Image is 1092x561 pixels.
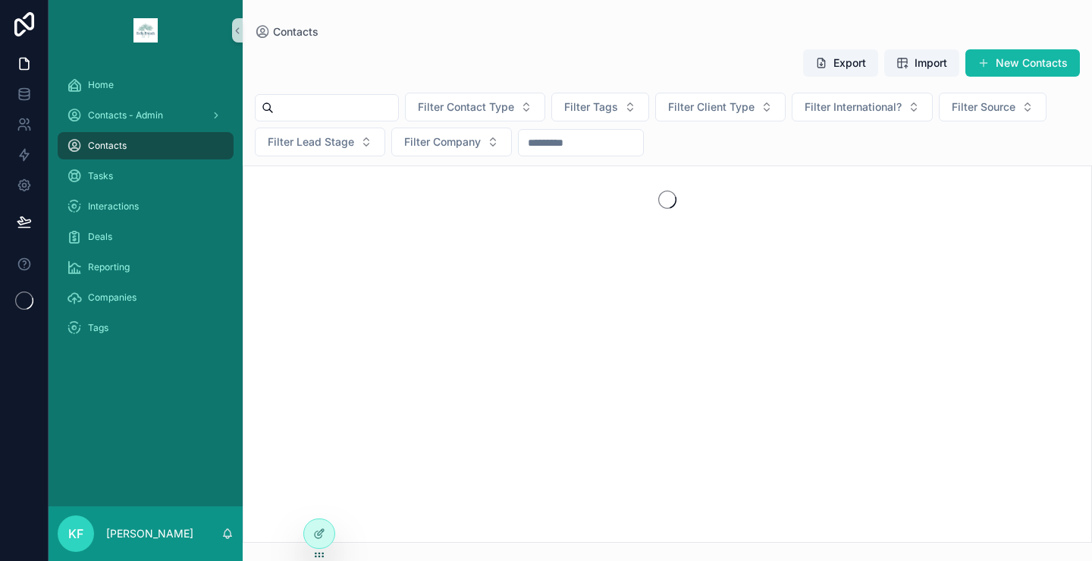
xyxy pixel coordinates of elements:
[58,132,234,159] a: Contacts
[88,109,163,121] span: Contacts - Admin
[88,261,130,273] span: Reporting
[58,284,234,311] a: Companies
[58,223,234,251] a: Deals
[133,18,158,43] img: App logo
[915,55,947,71] span: Import
[405,93,545,121] button: Select Button
[88,79,114,91] span: Home
[803,49,878,77] button: Export
[88,170,113,182] span: Tasks
[88,231,112,243] span: Deals
[564,99,618,115] span: Filter Tags
[58,314,234,342] a: Tags
[884,49,959,77] button: Import
[88,322,108,334] span: Tags
[418,99,514,115] span: Filter Contact Type
[805,99,902,115] span: Filter International?
[88,292,136,304] span: Companies
[939,93,1046,121] button: Select Button
[58,102,234,129] a: Contacts - Admin
[88,200,139,213] span: Interactions
[404,134,481,150] span: Filter Company
[952,99,1015,115] span: Filter Source
[58,193,234,220] a: Interactions
[965,49,1080,77] button: New Contacts
[655,93,786,121] button: Select Button
[58,254,234,281] a: Reporting
[58,71,234,99] a: Home
[255,128,385,156] button: Select Button
[106,526,193,541] p: [PERSON_NAME]
[391,128,512,156] button: Select Button
[68,525,83,543] span: KF
[49,61,243,361] div: scrollable content
[268,134,354,150] span: Filter Lead Stage
[255,24,318,39] a: Contacts
[273,24,318,39] span: Contacts
[668,99,755,115] span: Filter Client Type
[88,140,127,152] span: Contacts
[58,162,234,190] a: Tasks
[792,93,933,121] button: Select Button
[551,93,649,121] button: Select Button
